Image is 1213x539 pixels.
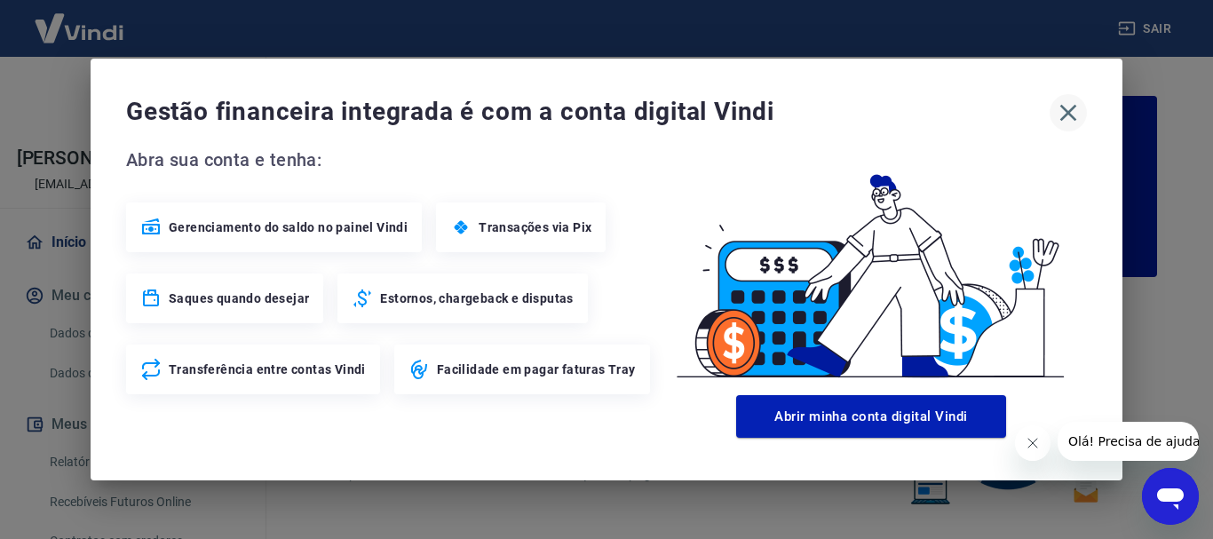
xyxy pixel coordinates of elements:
[126,94,1050,130] span: Gestão financeira integrada é com a conta digital Vindi
[736,395,1006,438] button: Abrir minha conta digital Vindi
[380,289,573,307] span: Estornos, chargeback e disputas
[655,146,1087,388] img: Good Billing
[169,289,309,307] span: Saques quando desejar
[479,218,591,236] span: Transações via Pix
[1142,468,1199,525] iframe: Botão para abrir a janela de mensagens
[169,218,408,236] span: Gerenciamento do saldo no painel Vindi
[126,146,655,174] span: Abra sua conta e tenha:
[169,361,366,378] span: Transferência entre contas Vindi
[437,361,636,378] span: Facilidade em pagar faturas Tray
[1058,422,1199,461] iframe: Mensagem da empresa
[11,12,149,27] span: Olá! Precisa de ajuda?
[1015,425,1050,461] iframe: Fechar mensagem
